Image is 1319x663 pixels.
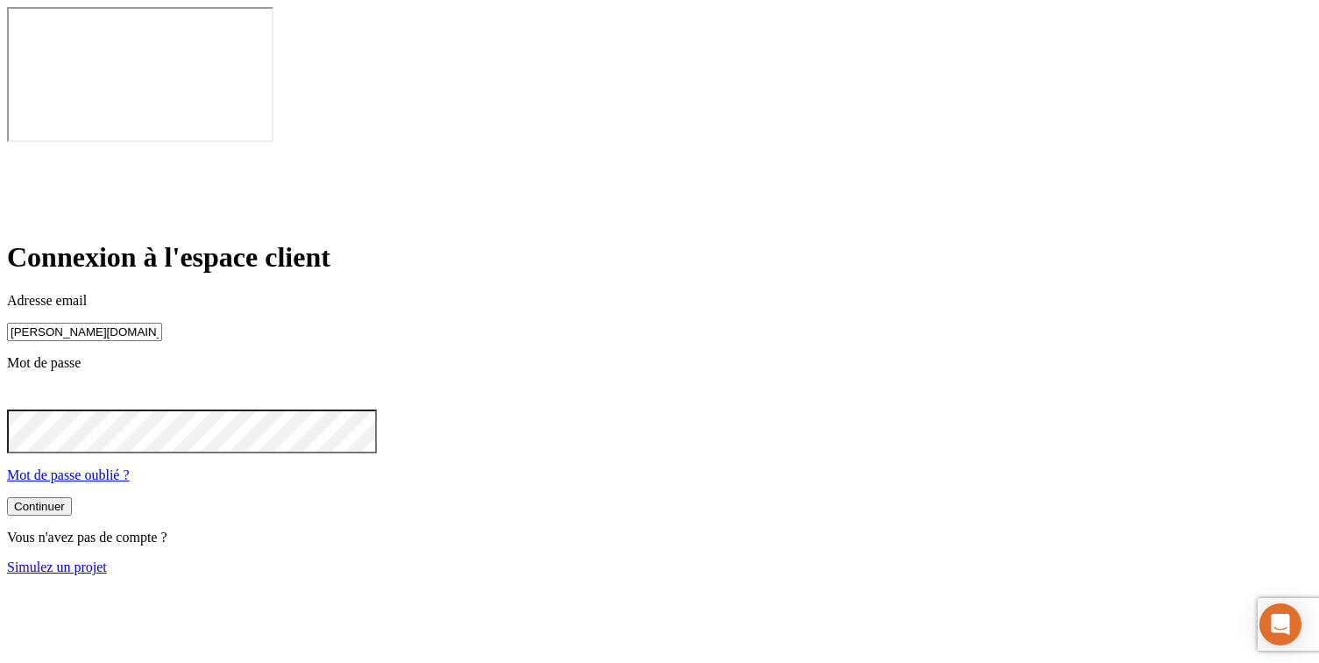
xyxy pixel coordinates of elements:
div: Continuer [14,500,65,513]
div: Open Intercom Messenger [1259,603,1301,645]
a: Simulez un projet [7,560,107,574]
p: Adresse email [7,293,1312,309]
p: Vous n'avez pas de compte ? [7,530,1312,545]
p: Mot de passe [7,355,1312,371]
a: Mot de passe oublié ? [7,467,130,482]
button: Continuer [7,497,72,516]
h1: Connexion à l'espace client [7,241,1312,274]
